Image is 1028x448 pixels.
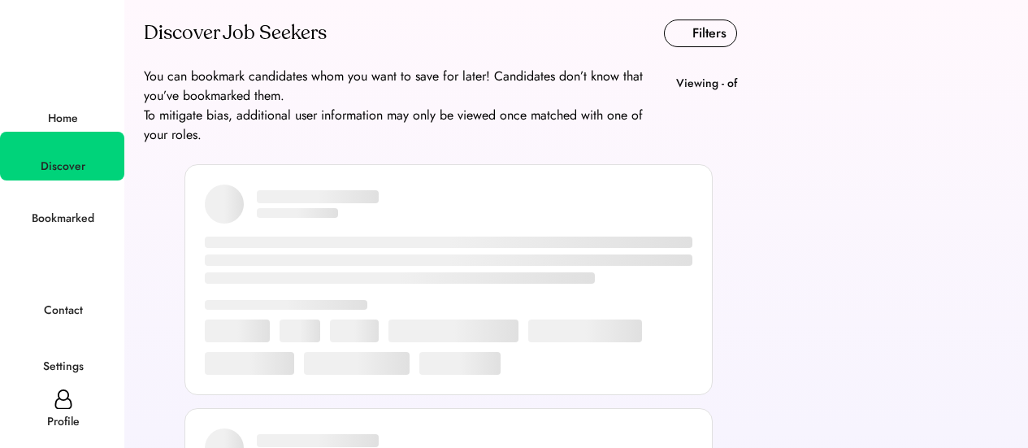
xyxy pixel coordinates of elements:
img: yH5BAEAAAAALAAAAAABAAEAAAIBRAA7 [55,140,72,154]
div: Profile [47,412,80,432]
img: Forward logo [16,13,109,63]
img: yH5BAEAAAAALAAAAAABAAEAAAIBRAA7 [57,187,70,206]
div: Discover Job Seekers [144,20,327,46]
img: yH5BAEAAAAALAAAAAABAAEAAAIBRAA7 [54,89,73,106]
div: Settings [43,357,84,376]
img: yH5BAEAAAAALAAAAAABAAEAAAIBRAA7 [54,276,73,298]
div: Discover [41,157,85,176]
div: Home [48,109,78,128]
div: You can bookmark candidates whom you want to save for later! Candidates don’t know that you’ve bo... [144,67,659,145]
img: yH5BAEAAAAALAAAAAABAAEAAAIBRAA7 [54,333,73,354]
div: Contact [44,301,83,320]
div: Filters [692,24,727,43]
div: Bookmarked [32,209,94,228]
div: Viewing - of [676,75,737,92]
img: yH5BAEAAAAALAAAAAABAAEAAAIBRAA7 [674,28,684,38]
